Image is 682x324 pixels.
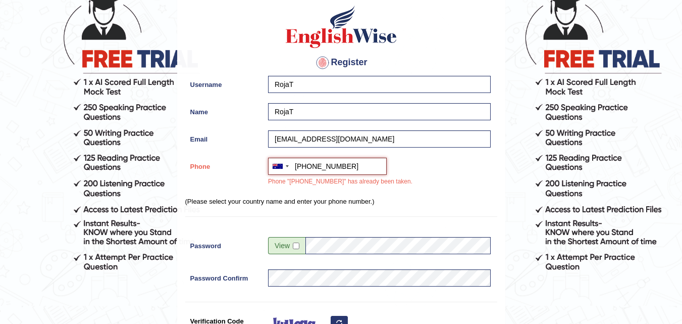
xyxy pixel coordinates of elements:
[185,269,264,283] label: Password Confirm
[185,237,264,251] label: Password
[185,55,497,71] h4: Register
[293,243,299,249] input: Show/Hide Password
[185,130,264,144] label: Email
[269,158,292,174] div: Australia: +61
[284,4,399,50] img: Logo of English Wise create a new account for intelligent practice with AI
[185,103,264,117] label: Name
[185,197,497,206] p: (Please select your country name and enter your phone number.)
[185,76,264,89] label: Username
[268,158,387,175] input: +61 412 345 678
[185,158,264,171] label: Phone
